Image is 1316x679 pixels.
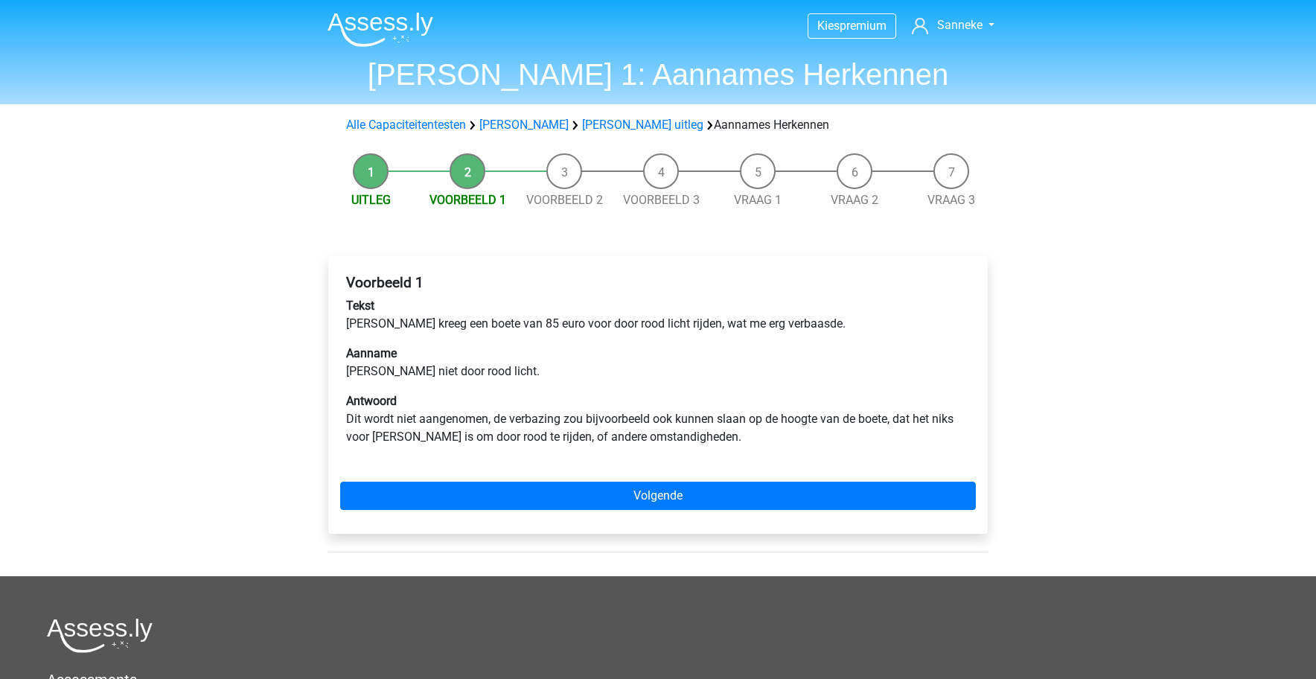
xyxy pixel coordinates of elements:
a: Voorbeeld 3 [623,193,700,207]
b: Antwoord [346,394,397,408]
h1: [PERSON_NAME] 1: Aannames Herkennen [316,57,1000,92]
a: Vraag 3 [927,193,975,207]
a: Vraag 2 [831,193,878,207]
a: Volgende [340,482,976,510]
p: [PERSON_NAME] niet door rood licht. [346,345,970,380]
b: Tekst [346,299,374,313]
a: Sanneke [906,16,1000,34]
img: Assessly logo [47,618,153,653]
span: Sanneke [937,18,983,32]
img: Assessly [328,12,433,47]
a: Voorbeeld 2 [526,193,603,207]
p: Dit wordt niet aangenomen, de verbazing zou bijvoorbeeld ook kunnen slaan op de hoogte van de boe... [346,392,970,446]
a: Kiespremium [808,16,895,36]
b: Aanname [346,346,397,360]
div: Aannames Herkennen [340,116,976,134]
a: Uitleg [351,193,391,207]
a: [PERSON_NAME] uitleg [582,118,703,132]
p: [PERSON_NAME] kreeg een boete van 85 euro voor door rood licht rijden, wat me erg verbaasde. [346,297,970,333]
b: Voorbeeld 1 [346,274,424,291]
a: Vraag 1 [734,193,782,207]
a: [PERSON_NAME] [479,118,569,132]
span: premium [840,19,887,33]
a: Alle Capaciteitentesten [346,118,466,132]
a: Voorbeeld 1 [429,193,506,207]
span: Kies [817,19,840,33]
